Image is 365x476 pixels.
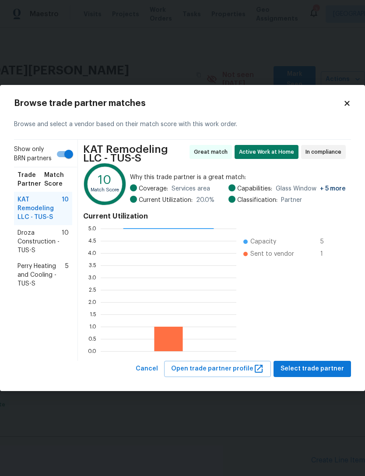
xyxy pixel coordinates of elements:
span: Select trade partner [281,363,344,374]
span: Active Work at Home [239,148,298,156]
span: Show only BRN partners [14,145,52,163]
span: Capabilities: [237,184,272,193]
span: Capacity [250,237,276,246]
span: KAT Remodeling LLC - TUS-S [18,195,62,222]
span: Perry Heating and Cooling - TUS-S [18,262,65,288]
span: 20.0 % [196,196,214,205]
span: 5 [65,262,69,288]
span: Coverage: [139,184,168,193]
button: Open trade partner profile [164,361,271,377]
span: Great match [194,148,231,156]
span: 5 [320,237,334,246]
span: Trade Partner [18,171,44,188]
span: Sent to vendor [250,250,294,258]
text: 2.5 [89,287,96,293]
span: 10 [62,229,69,255]
text: 0.0 [88,349,96,354]
text: 2.0 [88,300,96,305]
text: 5.0 [88,226,96,231]
span: Partner [281,196,302,205]
text: 0.5 [88,336,96,342]
span: KAT Remodeling LLC - TUS-S [83,145,187,162]
span: Classification: [237,196,277,205]
span: Why this trade partner is a great match: [130,173,346,182]
text: 3.5 [89,263,96,268]
div: Browse and select a vendor based on their match score with this work order. [14,109,351,140]
span: In compliance [305,148,345,156]
text: 4.5 [88,238,96,243]
span: + 5 more [320,186,346,192]
button: Select trade partner [274,361,351,377]
text: Match Score [91,187,119,192]
h2: Browse trade partner matches [14,99,343,108]
button: Cancel [132,361,161,377]
span: 1 [320,250,334,258]
span: Current Utilization: [139,196,193,205]
span: Cancel [136,363,158,374]
span: Glass Window [276,184,346,193]
text: 4.0 [88,250,96,256]
span: 10 [62,195,69,222]
span: Droza Construction - TUS-S [18,229,62,255]
span: Match Score [44,171,69,188]
text: 1.0 [89,324,96,329]
span: Open trade partner profile [171,363,264,374]
text: 1.5 [90,312,96,317]
text: 3.0 [88,275,96,280]
span: Services area [172,184,210,193]
h4: Current Utilization [83,212,346,221]
text: 10 [98,175,111,187]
